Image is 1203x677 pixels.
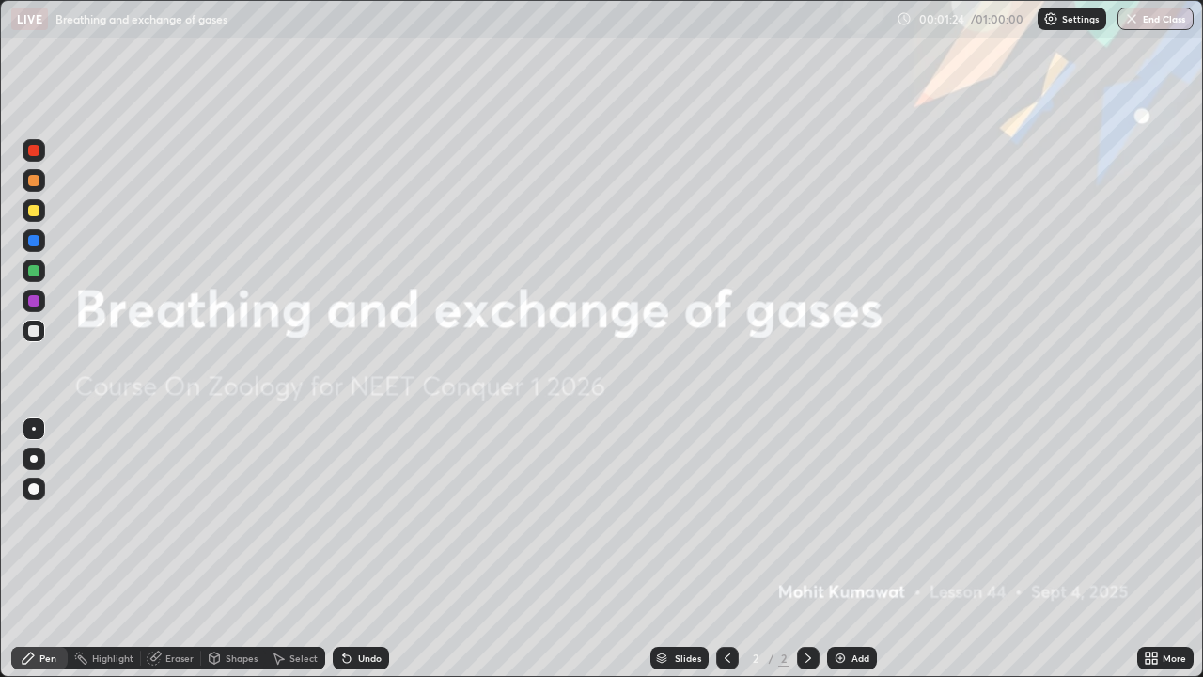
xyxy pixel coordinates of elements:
p: LIVE [17,11,42,26]
div: Add [851,653,869,663]
p: Breathing and exchange of gases [55,11,227,26]
div: Eraser [165,653,194,663]
div: Select [289,653,318,663]
img: add-slide-button [833,651,848,666]
p: Settings [1062,14,1099,24]
div: 2 [746,653,765,664]
div: Undo [358,653,382,663]
div: Pen [39,653,56,663]
div: Highlight [92,653,133,663]
div: / [769,653,774,664]
div: Slides [675,653,701,663]
div: Shapes [226,653,258,663]
button: End Class [1117,8,1194,30]
img: class-settings-icons [1043,11,1058,26]
div: More [1163,653,1186,663]
div: 2 [778,650,789,667]
img: end-class-cross [1124,11,1139,26]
